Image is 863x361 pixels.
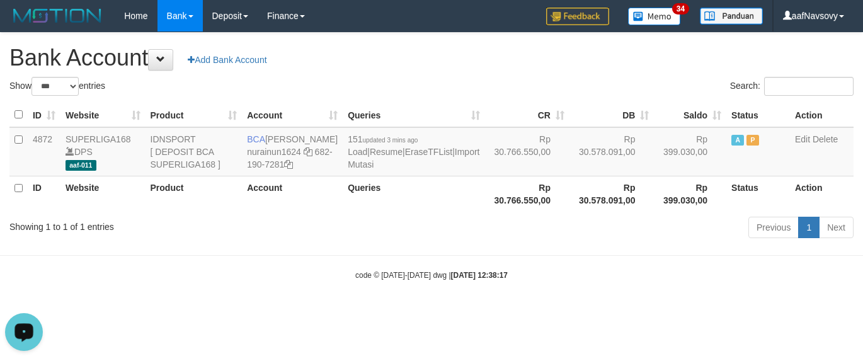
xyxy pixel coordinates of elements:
[790,176,854,212] th: Action
[31,77,79,96] select: Showentries
[60,127,146,176] td: DPS
[370,147,403,157] a: Resume
[731,135,744,146] span: Active
[343,103,484,127] th: Queries: activate to sort column ascending
[654,176,726,212] th: Rp 399.030,00
[795,134,810,144] a: Edit
[569,176,654,212] th: Rp 30.578.091,00
[746,135,759,146] span: Paused
[304,147,312,157] a: Copy nurainun1624 to clipboard
[348,134,479,169] span: | | |
[569,127,654,176] td: Rp 30.578.091,00
[798,217,820,238] a: 1
[730,77,854,96] label: Search:
[284,159,293,169] a: Copy 6821907281 to clipboard
[60,176,146,212] th: Website
[726,176,790,212] th: Status
[405,147,452,157] a: EraseTFList
[726,103,790,127] th: Status
[247,134,265,144] span: BCA
[546,8,609,25] img: Feedback.jpg
[66,134,131,144] a: SUPERLIGA168
[9,6,105,25] img: MOTION_logo.png
[146,127,243,176] td: IDNSPORT [ DEPOSIT BCA SUPERLIGA168 ]
[9,215,350,233] div: Showing 1 to 1 of 1 entries
[9,45,854,71] h1: Bank Account
[242,103,343,127] th: Account: activate to sort column ascending
[242,127,343,176] td: [PERSON_NAME] 682-190-7281
[628,8,681,25] img: Button%20Memo.svg
[485,176,569,212] th: Rp 30.766.550,00
[348,147,479,169] a: Import Mutasi
[819,217,854,238] a: Next
[748,217,799,238] a: Previous
[66,160,96,171] span: aaf-011
[343,176,484,212] th: Queries
[348,134,418,144] span: 151
[9,77,105,96] label: Show entries
[28,127,60,176] td: 4872
[654,103,726,127] th: Saldo: activate to sort column ascending
[654,127,726,176] td: Rp 399.030,00
[28,103,60,127] th: ID: activate to sort column ascending
[485,103,569,127] th: CR: activate to sort column ascending
[485,127,569,176] td: Rp 30.766.550,00
[569,103,654,127] th: DB: activate to sort column ascending
[362,137,418,144] span: updated 3 mins ago
[451,271,508,280] strong: [DATE] 12:38:17
[146,103,243,127] th: Product: activate to sort column ascending
[5,5,43,43] button: Open LiveChat chat widget
[764,77,854,96] input: Search:
[672,3,689,14] span: 34
[790,103,854,127] th: Action
[180,49,275,71] a: Add Bank Account
[355,271,508,280] small: code © [DATE]-[DATE] dwg |
[247,147,301,157] a: nurainun1624
[28,176,60,212] th: ID
[242,176,343,212] th: Account
[700,8,763,25] img: panduan.png
[348,147,367,157] a: Load
[146,176,243,212] th: Product
[60,103,146,127] th: Website: activate to sort column ascending
[813,134,838,144] a: Delete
